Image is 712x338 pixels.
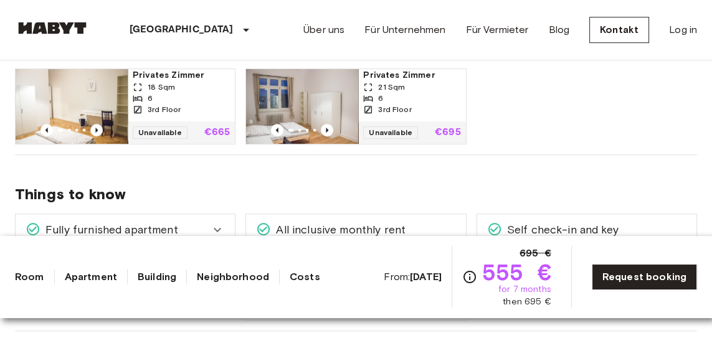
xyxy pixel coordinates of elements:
span: From: [384,270,442,284]
span: Privates Zimmer [363,69,460,82]
a: Über uns [303,22,344,37]
span: Unavailable [133,126,187,139]
a: Neighborhood [197,270,269,284]
a: Log in [669,22,697,37]
span: Fully furnished apartment [40,222,178,238]
a: Apartment [65,270,117,284]
a: Kontakt [589,17,649,43]
span: 6 [148,93,153,104]
span: Unavailable [363,126,418,139]
a: Costs [290,270,320,284]
svg: Check cost overview for full price breakdown. Please note that discounts apply to new joiners onl... [462,270,477,284]
button: Previous image [271,124,283,136]
span: 6 [378,93,383,104]
p: [GEOGRAPHIC_DATA] [130,22,234,37]
span: Self check-in and key collection [502,222,672,254]
span: 3rd Floor [148,104,181,115]
img: Marketing picture of unit DE-01-090-04M [16,69,128,144]
button: Previous image [40,124,53,136]
span: Things to know [15,185,697,204]
span: 555 € [482,261,551,283]
a: Für Unternehmen [364,22,445,37]
a: Für Vermieter [465,22,528,37]
a: Building [138,270,176,284]
span: Privates Zimmer [133,69,230,82]
img: Habyt [15,22,90,34]
span: 21 Sqm [378,82,405,93]
button: Previous image [321,124,333,136]
div: All inclusive monthly rent payment [246,214,465,261]
span: All inclusive monthly rent payment [271,222,440,254]
span: 18 Sqm [148,82,175,93]
a: Blog [548,22,569,37]
div: Self check-in and key collection [477,214,696,261]
span: 3rd Floor [378,104,411,115]
span: 695 € [520,246,551,261]
a: Room [15,270,44,284]
a: Marketing picture of unit DE-01-090-04MPrevious imagePrevious imagePrivates Zimmer18 Sqm63rd Floo... [15,68,235,144]
p: €695 [435,128,461,138]
b: [DATE] [410,271,442,283]
a: Marketing picture of unit DE-01-090-01MPrevious imagePrevious imagePrivates Zimmer21 Sqm63rd Floo... [245,68,466,144]
button: Previous image [90,124,103,136]
span: for 7 months [498,283,551,296]
a: Request booking [592,264,697,290]
img: Marketing picture of unit DE-01-090-01M [246,69,358,144]
div: Fully furnished apartment [16,214,235,245]
span: then 695 € [503,296,551,308]
p: €665 [204,128,230,138]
